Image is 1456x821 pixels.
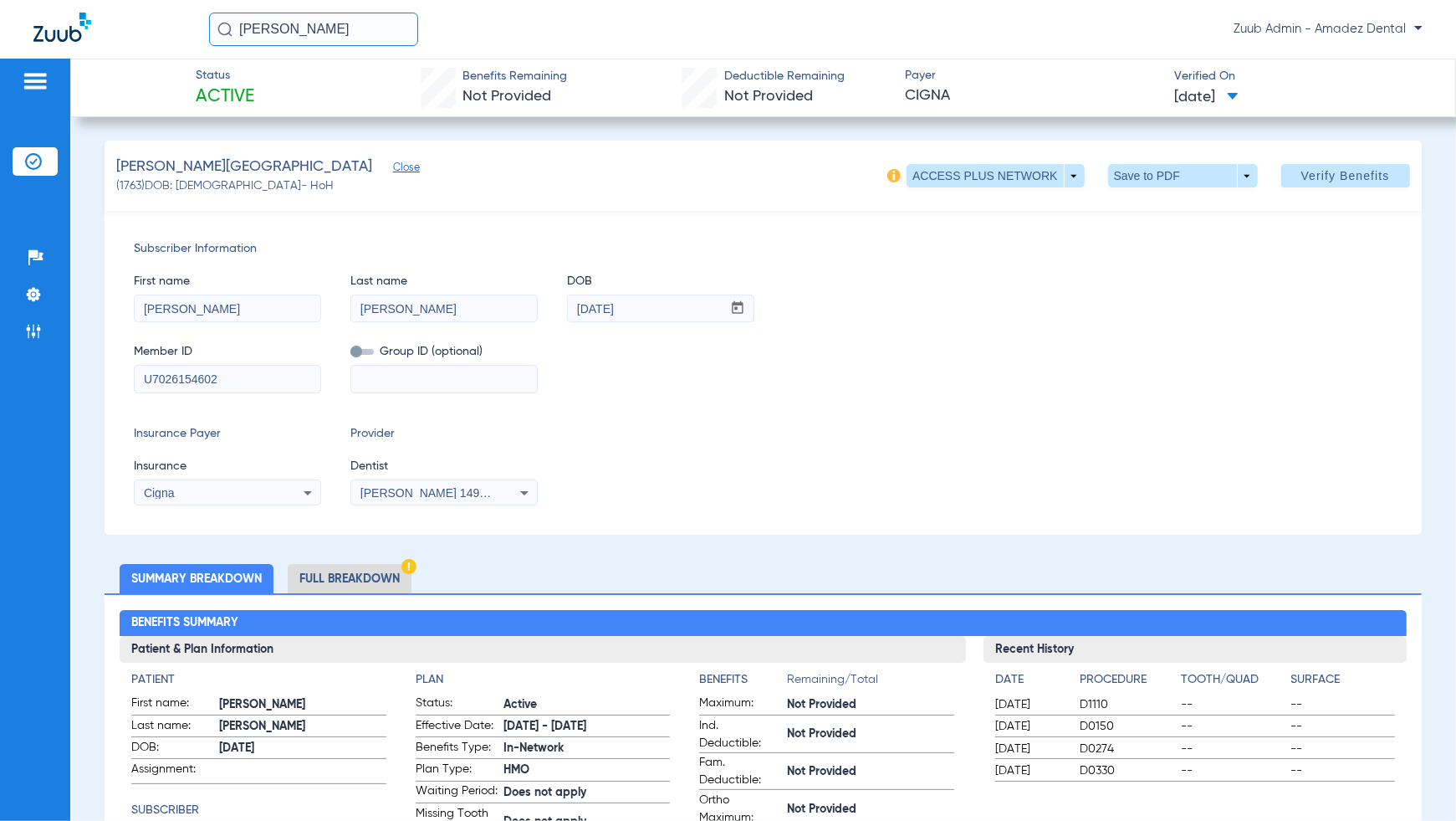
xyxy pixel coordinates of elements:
span: First name [134,273,321,290]
span: Close [393,162,408,177]
span: [DATE] [995,762,1065,779]
span: (1763) DOB: [DEMOGRAPHIC_DATA] - HoH [116,177,334,195]
h4: Surface [1291,671,1395,689]
span: Assignment: [131,761,213,783]
app-breakdown-title: Benefits [699,671,787,695]
h4: Procedure [1080,671,1175,689]
span: Not Provided [787,801,954,818]
span: Not Provided [787,696,954,714]
span: [PERSON_NAME] [219,696,386,714]
span: [PERSON_NAME] 1497015515 [360,486,525,500]
span: Cigna [144,486,175,500]
span: First name: [131,695,213,715]
span: Active [196,85,254,109]
span: D0150 [1080,718,1175,735]
h4: Patient [131,671,386,689]
span: Benefits Remaining [462,68,567,85]
span: Provider [350,425,538,443]
span: -- [1291,762,1395,779]
span: [DATE] [995,696,1065,713]
span: D0330 [1080,762,1175,779]
app-breakdown-title: Surface [1291,671,1395,695]
span: Not Provided [724,89,813,104]
iframe: Chat Widget [1372,741,1456,821]
h3: Recent History [983,636,1407,663]
h4: Tooth/Quad [1181,671,1285,689]
span: HMO [503,762,671,779]
span: Subscriber Information [134,240,1392,258]
span: DOB [567,273,754,290]
span: Effective Date: [416,717,498,737]
button: ACCESS PLUS NETWORK [907,164,1084,187]
span: Dentist [350,458,538,475]
span: Zuub Admin - Amadez Dental [1234,21,1423,38]
span: Waiting Period: [416,783,498,803]
span: Payer [905,67,1159,85]
span: Member ID [134,343,321,361]
li: Full Breakdown [288,564,411,593]
span: Status: [416,695,498,715]
span: Status [196,67,254,85]
span: Plan Type: [416,761,498,781]
span: -- [1181,718,1285,735]
h4: Subscriber [131,802,386,819]
span: Benefits Type: [416,739,498,759]
span: -- [1291,696,1395,713]
span: [DATE] [1174,87,1239,108]
span: Not Provided [787,726,954,743]
span: Not Provided [462,89,551,104]
span: Verified On [1174,68,1428,85]
span: [DATE] [995,741,1065,757]
span: [DATE] [219,740,386,757]
span: Does not apply [503,784,671,802]
span: [PERSON_NAME][GEOGRAPHIC_DATA] [116,157,372,177]
h4: Benefits [699,671,787,689]
span: Maximum: [699,695,781,715]
h4: Date [995,671,1065,689]
input: Search for patients [209,13,418,46]
h4: Plan [416,671,671,689]
span: [DATE] - [DATE] [503,718,671,736]
app-breakdown-title: Procedure [1080,671,1175,695]
img: Zuub Logo [33,13,91,42]
span: -- [1291,741,1395,757]
li: Summary Breakdown [120,564,273,593]
span: Last name [350,273,538,290]
span: D0274 [1080,741,1175,757]
h3: Patient & Plan Information [120,636,966,663]
button: Open calendar [722,295,754,322]
span: CIGNA [905,85,1159,106]
span: In-Network [503,740,671,757]
span: Insurance Payer [134,425,321,443]
span: [DATE] [995,718,1065,735]
span: Fam. Deductible: [699,754,781,789]
app-breakdown-title: Date [995,671,1065,695]
span: Ind. Deductible: [699,717,781,752]
span: Not Provided [787,763,954,781]
img: Hazard [401,559,416,574]
img: hamburger-icon [22,71,49,91]
span: Deductible Remaining [724,68,845,85]
span: Verify Benefits [1301,169,1390,182]
span: D1110 [1080,696,1175,713]
span: -- [1181,696,1285,713]
span: -- [1181,741,1285,757]
span: -- [1291,718,1395,735]
img: Search Icon [217,22,232,37]
img: info-icon [887,169,901,182]
button: Verify Benefits [1281,164,1410,187]
button: Save to PDF [1108,164,1258,187]
span: [PERSON_NAME] [219,718,386,736]
span: Active [503,696,671,714]
h2: Benefits Summary [120,610,1407,637]
app-breakdown-title: Tooth/Quad [1181,671,1285,695]
span: Remaining/Total [787,671,954,695]
span: Last name: [131,717,213,737]
span: Group ID (optional) [350,343,538,361]
span: Insurance [134,458,321,475]
span: DOB: [131,739,213,759]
